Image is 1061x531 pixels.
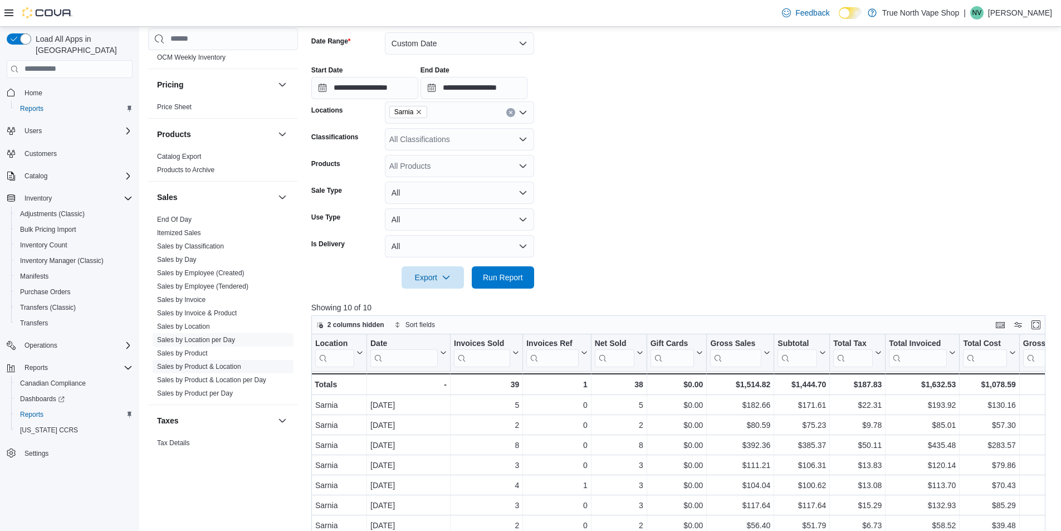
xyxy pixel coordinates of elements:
a: Sales by Product [157,349,208,357]
div: Invoices Ref [526,338,578,367]
div: $70.43 [963,479,1015,492]
a: Products to Archive [157,166,214,174]
div: 3 [595,479,643,492]
label: End Date [421,66,449,75]
button: Sort fields [390,318,439,332]
button: Clear input [506,108,515,117]
div: Sarnia [315,459,363,472]
div: $111.21 [710,459,770,472]
a: Sales by Product & Location [157,363,241,371]
span: NV [972,6,982,20]
a: Catalog Export [157,153,201,160]
div: $435.48 [889,439,956,452]
div: Gross Sales [710,338,761,349]
a: Sales by Day [157,256,197,264]
h3: Pricing [157,79,183,90]
div: Sarnia [315,499,363,512]
button: Catalog [20,169,52,183]
a: OCM Weekly Inventory [157,53,226,61]
span: Inventory Count [16,238,133,252]
div: $0.00 [651,418,703,432]
label: Is Delivery [311,240,345,249]
button: Invoices Sold [454,338,519,367]
span: End Of Day [157,215,192,224]
div: $113.70 [889,479,956,492]
button: Enter fullscreen [1029,318,1043,332]
span: Reports [16,102,133,115]
div: 4 [454,479,519,492]
button: Open list of options [519,108,527,117]
div: Subtotal [778,338,817,367]
div: $22.31 [833,398,882,412]
span: Tax Details [157,439,190,447]
span: Purchase Orders [16,285,133,299]
button: Users [20,124,46,138]
div: 8 [454,439,519,452]
span: Feedback [795,7,829,18]
div: $0.00 [651,459,703,472]
span: Sales by Day [157,255,197,264]
div: [DATE] [370,398,447,412]
a: End Of Day [157,216,192,223]
div: - [370,378,447,391]
label: Locations [311,106,343,115]
span: Sales by Product [157,349,208,358]
button: Settings [2,445,137,461]
button: Purchase Orders [11,284,137,300]
a: Dashboards [11,391,137,407]
button: Operations [20,339,62,352]
div: $1,444.70 [778,378,826,391]
button: Remove Sarnia from selection in this group [415,109,422,115]
div: $385.37 [778,439,826,452]
div: Pricing [148,100,298,118]
span: Purchase Orders [20,288,71,296]
span: Catalog Export [157,152,201,161]
div: $0.00 [650,378,703,391]
div: Date [370,338,438,349]
span: Sales by Product & Location [157,362,241,371]
span: Manifests [20,272,48,281]
div: $50.11 [833,439,882,452]
span: Sales by Invoice [157,295,206,304]
div: Net Sold [594,338,634,349]
div: $392.36 [710,439,770,452]
div: $1,078.59 [963,378,1015,391]
span: Operations [25,341,57,350]
span: Inventory Manager (Classic) [20,256,104,265]
button: Home [2,85,137,101]
a: Manifests [16,270,53,283]
span: Inventory [25,194,52,203]
label: Use Type [311,213,340,222]
button: Date [370,338,447,367]
span: Home [20,86,133,100]
span: Canadian Compliance [16,377,133,390]
span: Home [25,89,42,98]
h3: Products [157,129,191,140]
span: Manifests [16,270,133,283]
a: Canadian Compliance [16,377,90,390]
div: $132.93 [889,499,956,512]
button: Export [402,266,464,289]
button: Taxes [157,415,273,426]
div: 3 [595,499,643,512]
span: Bulk Pricing Import [16,223,133,236]
div: 0 [526,439,587,452]
span: Sales by Location per Day [157,335,235,344]
span: Transfers [16,316,133,330]
a: Adjustments (Classic) [16,207,89,221]
div: Invoices Sold [454,338,510,349]
div: $79.86 [963,459,1015,472]
span: Customers [20,147,133,160]
a: Inventory Manager (Classic) [16,254,108,267]
div: $75.23 [778,418,826,432]
button: All [385,235,534,257]
span: Reports [20,361,133,374]
div: $283.57 [963,439,1015,452]
a: Feedback [778,2,834,24]
div: 1 [526,479,587,492]
div: $100.62 [778,479,826,492]
button: Reports [11,407,137,422]
span: Operations [20,339,133,352]
div: Gift Card Sales [650,338,694,367]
